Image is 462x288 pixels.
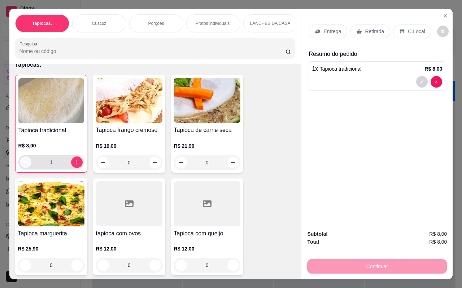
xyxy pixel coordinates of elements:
h4: Tapioca marguerita [18,229,84,238]
button: decrease-product-quantity [437,26,449,37]
button: increase-product-quantity [71,260,83,271]
p: Cuscuz [92,21,106,26]
img: product-image [18,78,84,123]
button: decrease-product-quantity [20,156,31,168]
button: Close [440,10,451,22]
span: R$ 8,00 [429,230,447,238]
button: decrease-product-quantity [416,76,428,88]
button: decrease-product-quantity [97,157,109,168]
strong: Total [307,239,319,245]
button: increase-product-quantity [71,156,83,168]
p: Porções [148,21,164,26]
input: Pesquisa [19,48,286,55]
strong: Subtotal [307,231,327,237]
button: decrease-product-quantity [175,260,187,271]
button: increase-product-quantity [149,260,161,271]
label: Pesquisa [19,41,40,47]
img: product-image [96,78,162,123]
p: R$ 12,00 [96,245,162,252]
p: Pratos individuais: [196,21,231,26]
h4: Tapioca com queijo [174,229,240,238]
p: R$ 12,00 [174,245,240,252]
h4: Tapioca tradicional [18,126,84,135]
p: C.Local [408,28,425,35]
h4: Tapioca de carne seca [174,126,240,134]
button: decrease-product-quantity [431,76,442,88]
p: Retirada [365,28,384,35]
p: R$ 21,90 [174,142,240,150]
span: Tapioca tradicional [320,66,362,72]
p: Tapiocas. [32,21,52,26]
p: R$ 8,00 [18,142,84,149]
button: decrease-product-quantity [175,157,187,168]
button: decrease-product-quantity [19,260,31,271]
p: Tapiocas. [15,61,296,69]
button: increase-product-quantity [227,157,239,168]
p: LANCHES DA CASA [250,21,291,26]
p: R$ 25,90 [18,245,84,252]
img: product-image [174,78,240,123]
h4: tapioca com ovos [96,229,162,238]
p: 1 x [312,65,361,73]
button: decrease-product-quantity [97,260,109,271]
button: increase-product-quantity [149,157,161,168]
h4: Tapioca frango cremoso [96,126,162,134]
img: product-image [18,181,84,226]
p: R$ 8,00 [424,65,442,72]
span: R$ 8,00 [429,238,447,246]
button: increase-product-quantity [227,260,239,271]
p: Resumo do pedido [309,50,445,58]
p: Entrega [323,28,341,35]
p: R$ 19,00 [96,142,162,150]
